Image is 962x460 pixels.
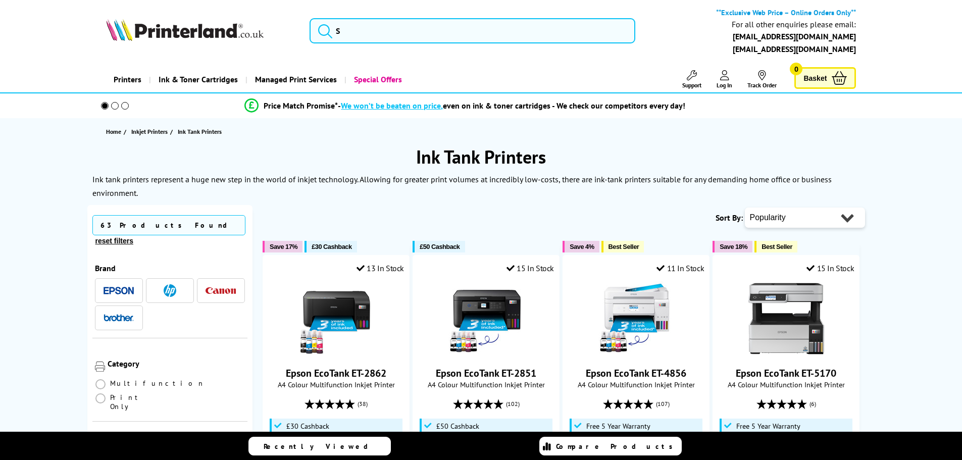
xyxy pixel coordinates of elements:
[100,284,137,297] button: Epson
[312,243,351,250] span: £30 Cashback
[104,287,134,294] img: Epson
[92,174,832,198] p: Ink tank printers represent a huge new step in the world of inkjet technology. Allowing for great...
[609,243,639,250] span: Best Seller
[418,380,554,389] span: A4 Colour Multifunction Inkjet Printer
[110,379,205,388] span: Multifunction
[790,63,802,75] span: 0
[748,348,824,359] a: Epson EcoTank ET-5170
[108,359,245,369] div: Category
[82,97,848,115] li: modal_Promise
[598,348,674,359] a: Epson EcoTank ET-4856
[202,284,239,297] button: Canon
[736,422,800,430] span: Free 5 Year Warranty
[568,380,704,389] span: A4 Colour Multifunction Inkjet Printer
[106,67,149,92] a: Printers
[809,394,816,414] span: (6)
[570,243,594,250] span: Save 4%
[748,281,824,356] img: Epson EcoTank ET-5170
[341,100,443,111] span: We won’t be beaten on price,
[720,243,747,250] span: Save 18%
[507,263,554,273] div: 15 In Stock
[598,281,674,356] img: Epson EcoTank ET-4856
[286,367,386,380] a: Epson EcoTank ET-2862
[106,19,264,41] img: Printerland Logo
[298,348,374,359] a: Epson EcoTank ET-2862
[656,394,670,414] span: (107)
[413,241,465,252] button: £50 Cashback
[718,380,854,389] span: A4 Colour Multifunction Inkjet Printer
[803,71,827,85] span: Basket
[563,241,599,252] button: Save 4%
[806,263,854,273] div: 15 In Stock
[539,437,682,455] a: Compare Products
[713,241,752,252] button: Save 18%
[682,81,701,89] span: Support
[310,18,635,43] input: S
[149,67,245,92] a: Ink & Toner Cartridges
[357,263,404,273] div: 13 In Stock
[159,67,238,92] span: Ink & Toner Cartridges
[794,67,856,89] a: Basket 0
[506,394,520,414] span: (102)
[682,70,701,89] a: Support
[92,215,245,235] span: 63 Products Found
[104,314,134,321] img: Brother
[732,20,856,29] div: For all other enquiries please email:
[420,243,460,250] span: £50 Cashback
[436,422,479,430] span: £50 Cashback
[436,367,536,380] a: Epson EcoTank ET-2851
[263,241,302,252] button: Save 17%
[586,367,686,380] a: Epson EcoTank ET-4856
[298,281,374,356] img: Epson EcoTank ET-2862
[92,236,136,245] button: reset filters
[268,380,404,389] span: A4 Colour Multifunction Inkjet Printer
[716,213,743,223] span: Sort By:
[733,31,856,41] a: [EMAIL_ADDRESS][DOMAIN_NAME]
[87,145,875,169] h1: Ink Tank Printers
[286,422,329,430] span: £30 Cashback
[754,241,797,252] button: Best Seller
[656,263,704,273] div: 11 In Stock
[106,19,297,43] a: Printerland Logo
[95,362,105,372] img: Category
[717,81,732,89] span: Log In
[448,348,524,359] a: Epson EcoTank ET-2851
[100,311,137,325] button: Brother
[586,422,650,430] span: Free 5 Year Warranty
[448,281,524,356] img: Epson EcoTank ET-2851
[106,126,124,137] a: Home
[248,437,391,455] a: Recently Viewed
[358,394,368,414] span: (38)
[736,367,836,380] a: Epson EcoTank ET-5170
[151,284,188,297] button: HP
[305,241,357,252] button: £30 Cashback
[131,126,170,137] a: Inkjet Printers
[270,243,297,250] span: Save 17%
[344,67,410,92] a: Special Offers
[556,442,678,451] span: Compare Products
[747,70,777,89] a: Track Order
[206,287,236,294] img: Canon
[131,126,168,137] span: Inkjet Printers
[717,70,732,89] a: Log In
[264,442,378,451] span: Recently Viewed
[601,241,644,252] button: Best Seller
[245,67,344,92] a: Managed Print Services
[264,100,338,111] span: Price Match Promise*
[716,8,856,17] b: **Exclusive Web Price – Online Orders Only**
[164,284,176,297] img: HP
[110,393,170,411] span: Print Only
[762,243,792,250] span: Best Seller
[338,100,685,111] div: - even on ink & toner cartridges - We check our competitors every day!
[733,44,856,54] a: [EMAIL_ADDRESS][DOMAIN_NAME]
[178,128,222,135] span: Ink Tank Printers
[95,263,245,273] div: Brand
